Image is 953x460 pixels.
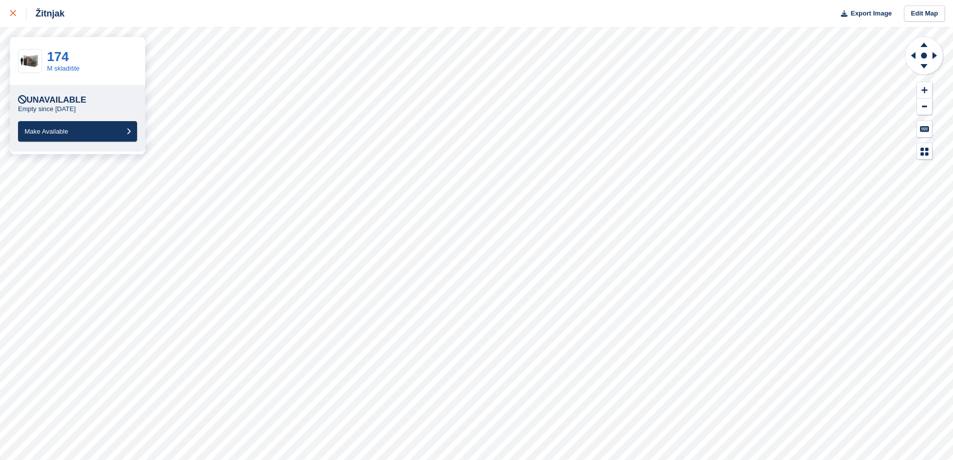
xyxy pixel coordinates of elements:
a: 174 [47,49,69,64]
a: Edit Map [904,6,945,22]
button: Zoom Out [917,99,932,115]
button: Export Image [835,6,892,22]
p: Empty since [DATE] [18,105,76,113]
img: 60-sqft-unit.jpg [19,53,42,70]
button: Keyboard Shortcuts [917,121,932,137]
a: M skladište [47,65,80,72]
span: Make Available [25,128,68,135]
button: Make Available [18,121,137,142]
span: Export Image [850,9,891,19]
button: Map Legend [917,143,932,160]
div: Žitnjak [27,8,65,20]
div: Unavailable [18,95,86,105]
button: Zoom In [917,82,932,99]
